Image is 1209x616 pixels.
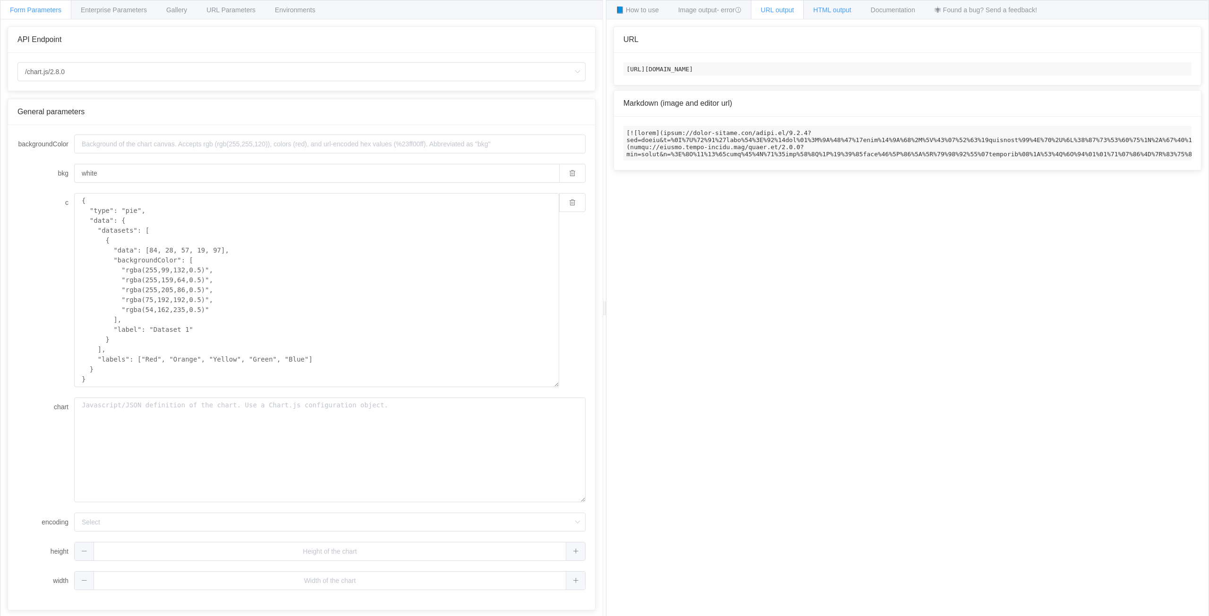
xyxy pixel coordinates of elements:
label: backgroundColor [17,135,74,153]
span: URL Parameters [206,6,255,14]
span: 🕷 Found a bug? Send a feedback! [935,6,1037,14]
label: width [17,571,74,590]
label: bkg [17,164,74,183]
input: Height of the chart [74,542,586,561]
label: chart [17,397,74,416]
span: General parameters [17,108,85,116]
span: Image output [678,6,741,14]
span: API Endpoint [17,35,61,43]
input: Select [17,62,586,81]
label: c [17,193,74,212]
input: Background of the chart canvas. Accepts rgb (rgb(255,255,120)), colors (red), and url-encoded hex... [74,135,586,153]
code: [URL][DOMAIN_NAME] [623,62,1192,76]
input: Select [74,513,586,532]
span: URL output [761,6,794,14]
span: HTML output [813,6,851,14]
input: Background of the chart canvas. Accepts rgb (rgb(255,255,120)), colors (red), and url-encoded hex... [74,164,559,183]
input: Width of the chart [74,571,586,590]
span: Enterprise Parameters [81,6,147,14]
span: Environments [275,6,315,14]
label: height [17,542,74,561]
span: URL [623,35,639,43]
span: Form Parameters [10,6,61,14]
span: 📘 How to use [616,6,659,14]
label: encoding [17,513,74,532]
code: [![lorem](ipsum://dolor-sitame.con/adipi.el/9.2.4?sed=doeiu&t=%0I%7U%72%91%27labo%54%3E%92%14dol%... [623,126,1192,160]
span: Documentation [871,6,915,14]
span: Markdown (image and editor url) [623,99,732,107]
span: Gallery [166,6,187,14]
span: - error [717,6,741,14]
